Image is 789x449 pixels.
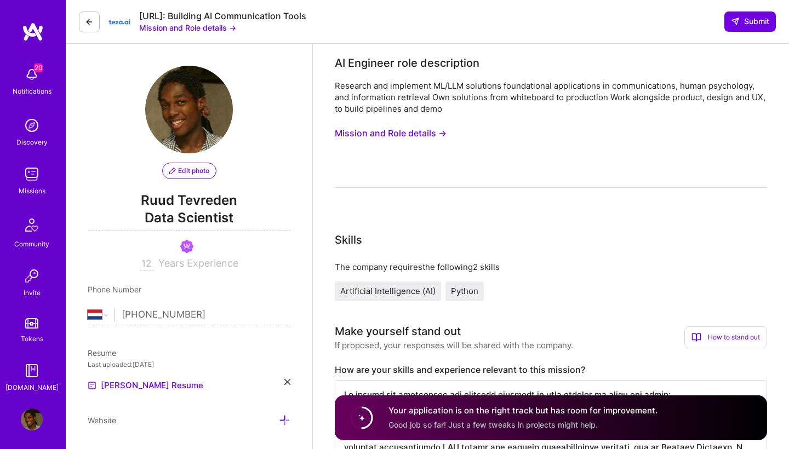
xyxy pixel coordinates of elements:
[24,287,41,298] div: Invite
[335,364,767,376] label: How are your skills and experience relevant to this mission?
[88,209,290,231] span: Data Scientist
[122,299,290,331] input: +1 (000) 000-0000
[340,286,436,296] span: Artificial Intelligence (AI)
[724,11,776,31] button: Submit
[451,286,478,296] span: Python
[13,85,52,97] div: Notifications
[22,22,44,42] img: logo
[21,265,43,287] img: Invite
[731,16,769,27] span: Submit
[139,22,236,33] button: Mission and Role details →
[88,348,116,358] span: Resume
[162,163,216,179] button: Edit photo
[5,382,59,393] div: [DOMAIN_NAME]
[21,114,43,136] img: discovery
[335,323,461,339] div: Make yourself stand out
[21,360,43,382] img: guide book
[139,10,306,22] div: [URL]: Building AI Communication Tools
[21,64,43,85] img: bell
[731,17,740,26] i: icon SendLight
[140,257,154,270] input: XX
[335,232,362,248] div: Skills
[335,123,447,143] button: Mission and Role details →
[684,326,767,348] div: How to stand out
[335,261,767,273] div: The company requires the following 2 skills
[88,192,290,209] span: Ruud Tevreden
[21,333,43,344] div: Tokens
[18,408,45,430] a: User Avatar
[108,11,130,33] img: Company Logo
[19,185,45,197] div: Missions
[335,339,573,351] div: If proposed, your responses will be shared with the company.
[335,80,767,114] div: Research and implement ML/LLM solutions foundational applications in communications, human psycho...
[16,136,48,148] div: Discovery
[169,166,209,176] span: Edit photo
[169,168,176,174] i: icon PencilPurple
[388,405,658,417] h4: Your application is on the right track but has room for improvement.
[180,240,193,253] img: Been on Mission
[88,285,141,294] span: Phone Number
[88,379,203,392] a: [PERSON_NAME] Resume
[88,416,116,425] span: Website
[88,381,96,390] img: Resume
[158,257,238,269] span: Years Experience
[34,64,43,72] span: 20
[85,18,94,26] i: icon LeftArrowDark
[25,318,38,329] img: tokens
[388,420,598,429] span: Good job so far! Just a few tweaks in projects might help.
[14,238,49,250] div: Community
[335,55,479,71] div: AI Engineer role description
[284,379,290,385] i: icon Close
[145,66,233,153] img: User Avatar
[88,359,290,370] div: Last uploaded: [DATE]
[21,408,43,430] img: User Avatar
[691,332,701,342] i: icon BookOpen
[21,163,43,185] img: teamwork
[19,212,45,238] img: Community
